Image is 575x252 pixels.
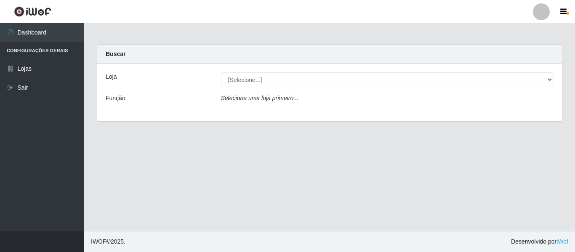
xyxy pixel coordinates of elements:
span: Desenvolvido por [511,237,568,246]
i: Selecione uma loja primeiro... [221,95,298,101]
label: Loja [106,72,117,81]
strong: Buscar [106,50,125,57]
label: Função [106,94,125,103]
span: © 2025 . [91,237,125,246]
img: CoreUI Logo [14,6,51,17]
span: IWOF [91,238,106,245]
a: iWof [556,238,568,245]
